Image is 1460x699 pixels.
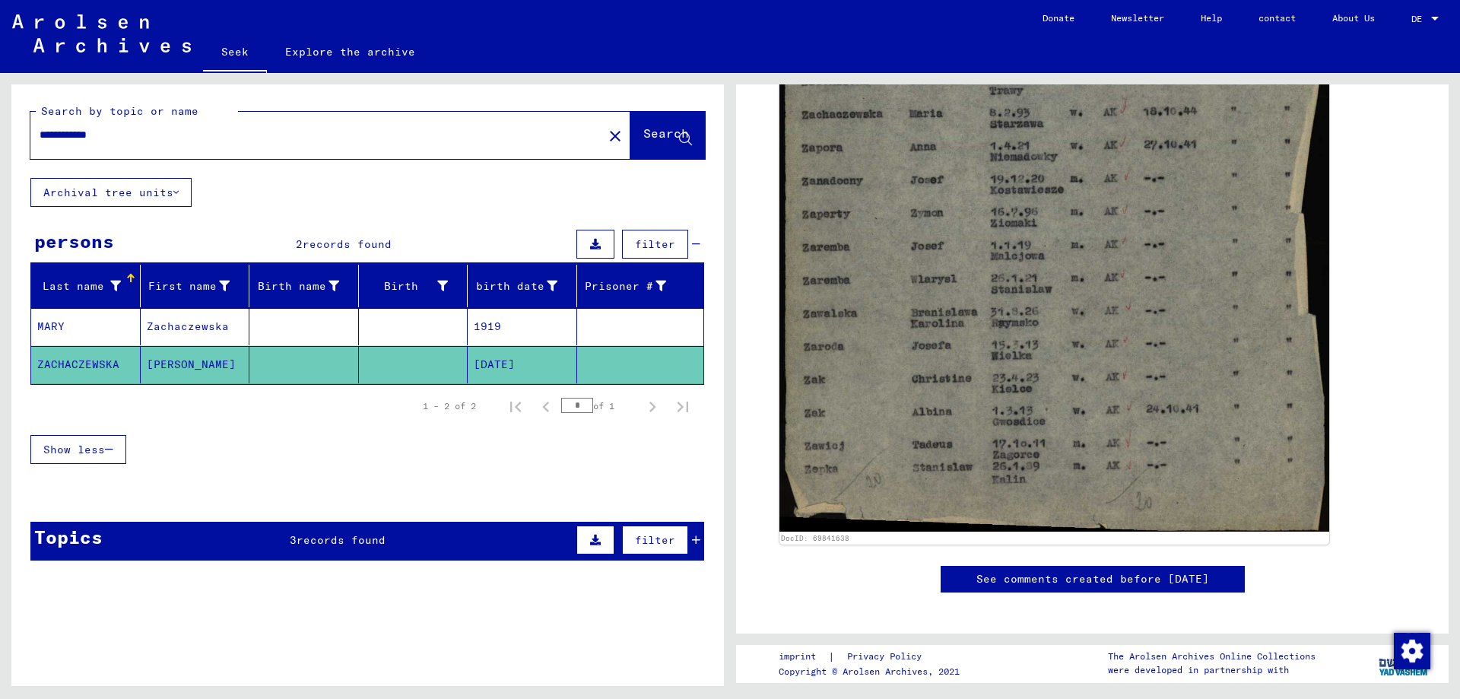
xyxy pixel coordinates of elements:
a: DocID: 69841638 [781,534,849,542]
a: Explore the archive [267,33,433,70]
font: Last name [43,279,104,293]
button: Clear [600,120,630,151]
a: Privacy Policy [835,649,940,665]
button: filter [622,526,688,554]
font: persons [34,230,114,253]
a: imprint [779,649,828,665]
font: Show less [43,443,105,456]
font: [PERSON_NAME] [147,357,236,371]
a: Seek [203,33,267,73]
font: DE [1411,13,1422,24]
font: See comments created before [DATE] [976,572,1209,586]
font: records found [297,533,386,547]
div: Birth [365,274,468,298]
button: Archival tree units [30,178,192,207]
mat-header-cell: birth date [468,265,577,307]
font: imprint [779,650,816,662]
button: filter [622,230,688,259]
font: [DATE] [474,357,515,371]
font: Prisoner # [585,279,653,293]
font: Newsletter [1111,12,1164,24]
div: Last name [37,274,140,298]
font: contact [1258,12,1296,24]
font: ZACHACZEWSKA [37,357,119,371]
font: 3 [290,533,297,547]
font: Zachaczewska [147,319,229,333]
font: First name [148,279,217,293]
font: MARY [37,319,65,333]
mat-header-cell: Birth name [249,265,359,307]
div: birth date [474,274,576,298]
font: birth date [476,279,544,293]
div: Change consent [1393,632,1430,669]
mat-header-cell: Prisoner # [577,265,704,307]
font: Topics [34,526,103,548]
font: Help [1201,12,1222,24]
font: The Arolsen Archives Online Collections [1108,650,1316,662]
mat-header-cell: Birth [359,265,468,307]
mat-header-cell: Last name [31,265,141,307]
font: Explore the archive [285,45,415,59]
button: Next page [637,391,668,421]
font: About Us [1332,12,1375,24]
font: Donate [1043,12,1074,24]
button: Last page [668,391,698,421]
div: Prisoner # [583,274,686,298]
button: Search [630,112,705,159]
font: filter [635,533,675,547]
mat-icon: close [606,127,624,145]
button: Show less [30,435,126,464]
font: Search by topic or name [41,104,198,118]
font: Birth [384,279,418,293]
div: Birth name [255,274,358,298]
font: Copyright © Arolsen Archives, 2021 [779,666,960,677]
img: Change consent [1394,633,1430,669]
font: Birth name [258,279,326,293]
font: Search [643,126,689,141]
font: of 1 [593,400,614,411]
font: records found [303,237,392,251]
font: | [828,650,835,663]
button: First page [500,391,531,421]
font: Privacy Policy [847,650,922,662]
font: filter [635,237,675,251]
font: 1919 [474,319,501,333]
font: Archival tree units [43,186,173,199]
img: yv_logo.png [1376,644,1433,682]
button: Previous page [531,391,561,421]
img: Arolsen_neg.svg [12,14,191,52]
font: 1 – 2 of 2 [423,400,476,411]
font: 2 [296,237,303,251]
font: Seek [221,45,249,59]
div: First name [147,274,249,298]
a: See comments created before [DATE] [976,571,1209,587]
mat-header-cell: First name [141,265,250,307]
font: were developed in partnership with [1108,664,1289,675]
